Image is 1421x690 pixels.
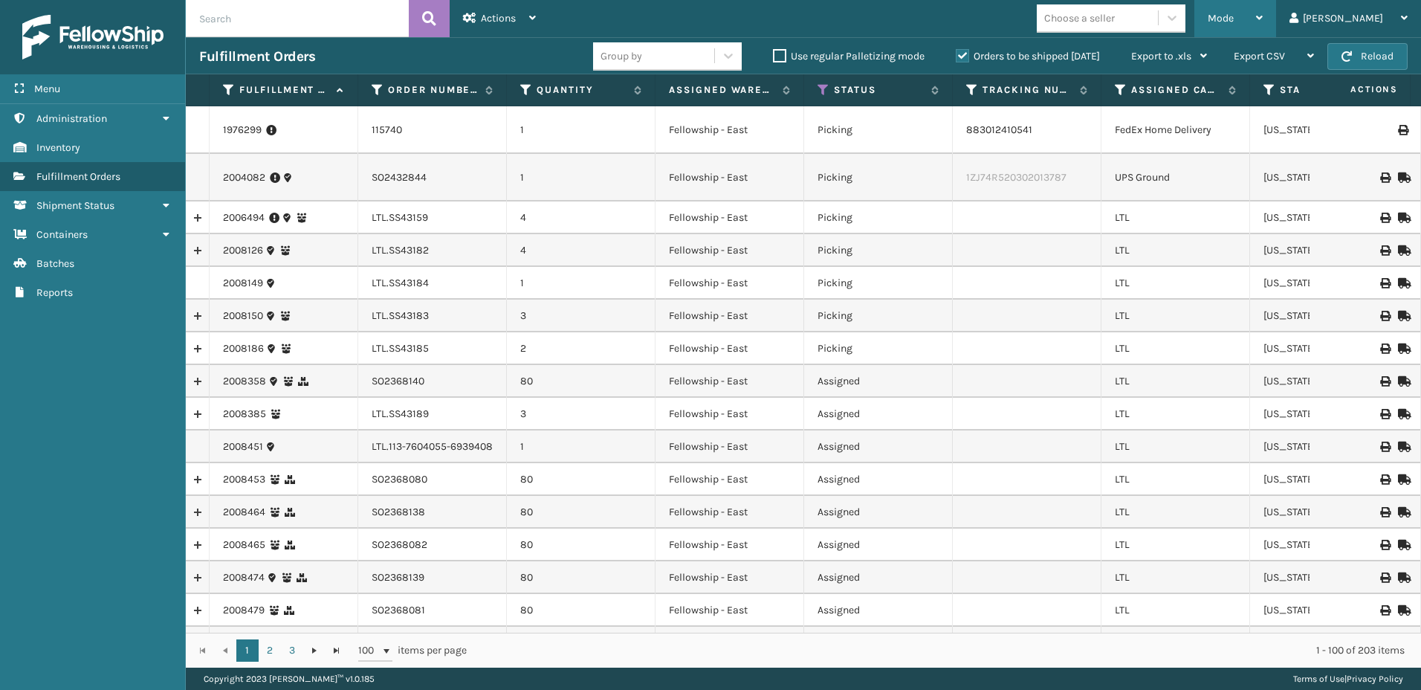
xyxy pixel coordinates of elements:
a: 2008464 [223,505,265,520]
td: LTL [1101,267,1250,300]
td: SO2368139 [358,561,507,594]
div: 1 - 100 of 203 items [488,643,1405,658]
td: Fellowship - East [656,529,804,561]
td: 80 [507,463,656,496]
td: SO2368081 [358,594,507,627]
td: Fellowship - East [656,627,804,660]
i: Mark as Shipped [1398,213,1407,223]
td: 1 [507,154,656,201]
i: Mark as Shipped [1398,507,1407,517]
i: Print BOL [1380,605,1389,616]
td: Picking [804,234,953,267]
a: Go to the last page [326,639,348,662]
img: logo [22,15,164,59]
label: Use regular Palletizing mode [773,50,925,62]
span: Batches [36,257,74,270]
td: 4 [507,201,656,234]
i: Mark as Shipped [1398,605,1407,616]
i: Mark as Shipped [1398,474,1407,485]
span: Reports [36,286,73,299]
td: Assigned [804,627,953,660]
td: Fellowship - East [656,300,804,332]
i: Mark as Shipped [1398,278,1407,288]
td: LTL.113-7604055-6939408 [358,431,507,463]
td: LTL [1101,561,1250,594]
i: Print BOL [1380,474,1389,485]
td: 3 [507,398,656,431]
i: Print BOL [1380,245,1389,256]
td: Assigned [804,463,953,496]
td: LTL.SS43159 [358,201,507,234]
td: LTL [1101,627,1250,660]
i: Print BOL [1380,376,1389,387]
td: [US_STATE] [1250,106,1399,154]
span: Actions [1304,77,1407,102]
span: Menu [34,83,60,95]
a: 2008358 [223,374,266,389]
i: Print Label [1398,125,1407,135]
td: [US_STATE] [1250,496,1399,529]
a: 2008126 [223,243,263,258]
td: 1 [507,106,656,154]
td: 2 [507,332,656,365]
td: Picking [804,154,953,201]
a: 2006494 [223,210,265,225]
td: 1ZJ74R520302013787 [953,154,1101,201]
i: Mark as Shipped [1398,540,1407,550]
label: Status [834,83,924,97]
td: 1 [507,431,656,463]
td: Fellowship - East [656,154,804,201]
a: 2 [259,639,281,662]
td: [US_STATE] [1250,332,1399,365]
a: 2008150 [223,309,263,323]
td: LTL [1101,463,1250,496]
td: [US_STATE] [1250,529,1399,561]
span: 100 [358,643,381,658]
td: SO2368138 [358,496,507,529]
td: Fellowship - East [656,398,804,431]
label: Assigned Warehouse [669,83,775,97]
span: Go to the next page [308,645,320,657]
span: Fulfillment Orders [36,170,120,183]
td: Fellowship - East [656,332,804,365]
span: Export to .xls [1131,50,1191,62]
td: Picking [804,300,953,332]
td: LTL.SS43184 [358,267,507,300]
td: Assigned [804,561,953,594]
td: LTL [1101,234,1250,267]
td: LTL [1101,594,1250,627]
td: 4 [507,627,656,660]
a: 2008465 [223,538,265,552]
td: Fellowship - East [656,234,804,267]
td: 115740 [358,106,507,154]
td: Fellowship - East [656,431,804,463]
td: [US_STATE] [1250,627,1399,660]
td: [US_STATE] [1250,267,1399,300]
span: Go to the last page [331,645,343,657]
td: [US_STATE] [1250,463,1399,496]
span: Containers [36,228,88,241]
td: LTL [1101,398,1250,431]
i: Print BOL [1380,573,1389,583]
td: [US_STATE] [1250,594,1399,627]
a: 2008453 [223,472,265,487]
a: 2008186 [223,341,264,356]
a: 2008474 [223,570,265,585]
td: Fellowship - East [656,106,804,154]
i: Print BOL [1380,540,1389,550]
label: Assigned Carrier Service [1131,83,1221,97]
i: Print BOL [1380,172,1389,183]
label: Quantity [537,83,627,97]
i: Print BOL [1380,507,1389,517]
a: Go to the next page [303,639,326,662]
label: Fulfillment Order Id [239,83,329,97]
td: LTL [1101,365,1250,398]
td: Picking [804,106,953,154]
td: Fellowship - East [656,365,804,398]
i: Print BOL [1380,311,1389,321]
label: Order Number [388,83,478,97]
i: Mark as Shipped [1398,344,1407,354]
td: Fellowship - East [656,594,804,627]
td: [US_STATE] [1250,300,1399,332]
a: 3 [281,639,303,662]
